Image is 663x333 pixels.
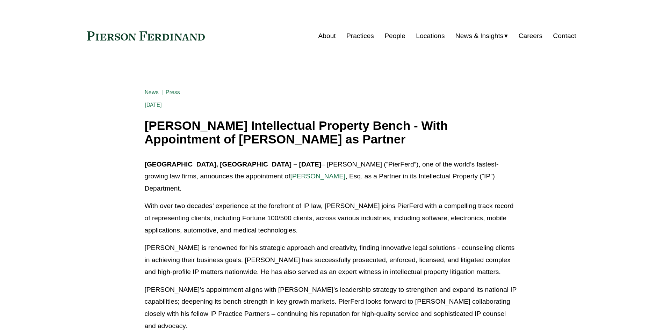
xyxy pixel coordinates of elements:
[455,30,504,42] span: News & Insights
[145,161,322,168] strong: [GEOGRAPHIC_DATA], [GEOGRAPHIC_DATA] – [DATE]
[145,119,519,146] h1: [PERSON_NAME] Intellectual Property Bench - With Appointment of [PERSON_NAME] as Partner
[145,200,519,236] p: With over two decades’ experience at the forefront of IP law, [PERSON_NAME] joins PierFerd with a...
[384,29,405,43] a: People
[145,102,162,108] span: [DATE]
[455,29,508,43] a: folder dropdown
[318,29,336,43] a: About
[145,158,519,195] p: – [PERSON_NAME] (“PierFerd”), one of the world’s fastest-growing law firms, announces the appoint...
[145,242,519,278] p: [PERSON_NAME] is renowned for his strategic approach and creativity, finding innovative legal sol...
[290,172,346,180] a: [PERSON_NAME]
[145,89,159,96] a: News
[346,29,374,43] a: Practices
[519,29,542,43] a: Careers
[553,29,576,43] a: Contact
[145,284,519,332] p: [PERSON_NAME]’s appointment aligns with [PERSON_NAME]’s leadership strategy to strengthen and exp...
[166,89,180,96] a: Press
[416,29,445,43] a: Locations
